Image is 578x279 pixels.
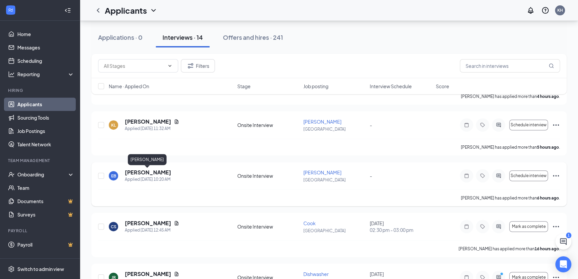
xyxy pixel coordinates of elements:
a: PayrollCrown [17,238,74,251]
svg: Analysis [8,71,15,78]
button: Filter Filters [181,59,215,73]
span: Score [436,83,449,90]
input: All Stages [104,62,165,69]
h5: [PERSON_NAME] [125,270,171,278]
svg: ChevronDown [150,6,158,14]
span: Schedule interview [511,123,547,127]
div: Team Management [8,158,73,163]
svg: ActiveChat [495,173,503,178]
div: EB [111,173,116,179]
svg: Settings [8,266,15,272]
div: Onboarding [17,171,69,178]
svg: ActiveChat [495,122,503,128]
div: Applied [DATE] 11:32 AM [125,125,179,132]
div: KH [557,7,563,13]
div: Hiring [8,88,73,93]
span: - [370,173,372,179]
div: Applied [DATE] 12:45 AM [125,227,179,234]
svg: ChevronLeft [94,6,102,14]
p: [GEOGRAPHIC_DATA] [303,126,365,132]
div: Interviews · 14 [163,33,203,41]
a: Team [17,181,74,194]
button: Mark as complete [509,221,548,232]
span: Job posting [303,83,328,90]
b: 16 hours ago [535,246,559,251]
h5: [PERSON_NAME] [125,169,171,176]
svg: Note [463,173,471,178]
a: Applicants [17,98,74,111]
div: [PERSON_NAME] [128,154,167,165]
div: Applied [DATE] 10:20 AM [125,176,171,183]
svg: ActiveChat [495,224,503,229]
div: CS [111,224,116,230]
a: Home [17,27,74,41]
svg: Ellipses [552,172,560,180]
svg: Notifications [527,6,535,14]
span: Cook [303,220,316,226]
div: Onsite Interview [237,122,299,128]
svg: Collapse [64,7,71,14]
div: Switch to admin view [17,266,64,272]
svg: MagnifyingGlass [549,63,554,68]
button: Schedule interview [509,170,548,181]
svg: Note [463,122,471,128]
span: Dishwasher [303,271,329,277]
p: [PERSON_NAME] has applied more than . [459,246,560,252]
div: Applications · 0 [98,33,142,41]
svg: WorkstreamLogo [7,7,14,13]
span: 02:30 pm - 03:00 pm [370,227,432,233]
svg: Note [463,224,471,229]
div: Open Intercom Messenger [555,256,571,272]
svg: Tag [479,173,487,178]
b: 5 hours ago [537,145,559,150]
svg: Tag [479,122,487,128]
svg: ChevronDown [167,63,173,68]
svg: UserCheck [8,171,15,178]
input: Search in interviews [460,59,560,73]
a: Job Postings [17,124,74,138]
span: Interview Schedule [369,83,411,90]
p: [PERSON_NAME] has applied more than . [461,144,560,150]
a: Scheduling [17,54,74,67]
div: Onsite Interview [237,172,299,179]
h1: Applicants [105,5,147,16]
span: Name · Applied On [109,83,149,90]
a: Talent Network [17,138,74,151]
svg: ChatActive [559,238,567,246]
div: KL [111,122,116,128]
h5: [PERSON_NAME] [125,118,171,125]
span: Schedule interview [511,173,547,178]
div: Payroll [8,228,73,234]
svg: Document [174,271,179,277]
p: [GEOGRAPHIC_DATA] [303,177,365,183]
svg: QuestionInfo [541,6,549,14]
span: Stage [237,83,251,90]
svg: Document [174,221,179,226]
button: Schedule interview [509,120,548,130]
span: [PERSON_NAME] [303,119,341,125]
a: DocumentsCrown [17,194,74,208]
a: SurveysCrown [17,208,74,221]
div: Onsite Interview [237,223,299,230]
svg: Tag [479,224,487,229]
p: [GEOGRAPHIC_DATA] [303,228,365,234]
span: - [370,122,372,128]
svg: Document [174,119,179,124]
a: Sourcing Tools [17,111,74,124]
h5: [PERSON_NAME] [125,220,171,227]
div: Offers and hires · 241 [223,33,283,41]
b: 6 hours ago [537,195,559,200]
span: [PERSON_NAME] [303,169,341,175]
span: Mark as complete [512,224,545,229]
svg: Filter [187,62,195,70]
svg: PrimaryDot [499,272,507,277]
a: Messages [17,41,74,54]
div: 1 [566,233,571,238]
button: ChatActive [555,234,571,250]
svg: Ellipses [552,223,560,231]
div: Reporting [17,71,75,78]
div: [DATE] [370,220,432,233]
p: [PERSON_NAME] has applied more than . [461,195,560,201]
svg: Ellipses [552,121,560,129]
